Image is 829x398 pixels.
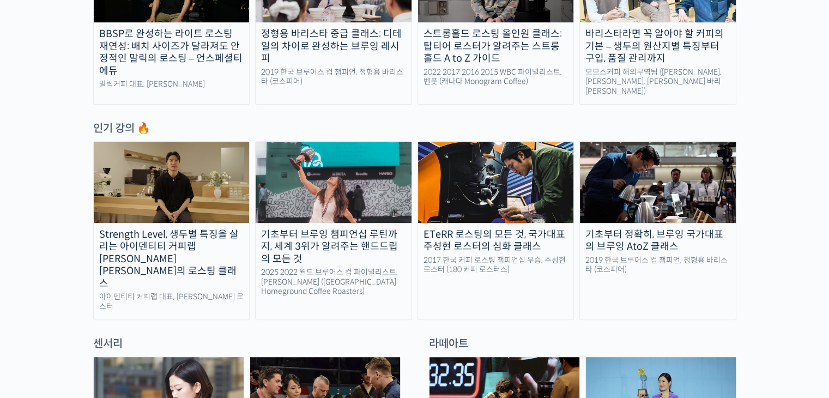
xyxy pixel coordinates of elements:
div: 기초부터 브루잉 챔피언십 루틴까지, 세계 3위가 알려주는 핸드드립의 모든 것 [256,228,412,266]
span: 홈 [34,324,41,333]
div: 아이덴티티 커피랩 대표, [PERSON_NAME] 로스터 [94,292,250,311]
a: 기초부터 브루잉 챔피언십 루틴까지, 세계 3위가 알려주는 핸드드립의 모든 것 2025 2022 월드 브루어스 컵 파이널리스트, [PERSON_NAME] ([GEOGRAPHIC... [255,141,412,320]
div: Strength Level, 생두별 특징을 살리는 아이덴티티 커피랩 [PERSON_NAME] [PERSON_NAME]의 로스팅 클래스 [94,228,250,290]
div: 2022 2017 2016 2015 WBC 파이널리스트, 벤풋 (캐나다 Monogram Coffee) [418,68,574,87]
a: 대화 [72,307,141,335]
div: 2019 한국 브루어스 컵 챔피언, 정형용 바리스타 (코스피어) [256,68,412,87]
a: 홈 [3,307,72,335]
div: BBSP로 완성하는 라이트 로스팅 재연성: 배치 사이즈가 달라져도 안정적인 말릭의 로스팅 – 언스페셜티 에듀 [94,28,250,77]
a: Strength Level, 생두별 특징을 살리는 아이덴티티 커피랩 [PERSON_NAME] [PERSON_NAME]의 로스팅 클래스 아이덴티티 커피랩 대표, [PERSON_... [93,141,250,320]
a: ETeRR 로스팅의 모든 것, 국가대표 주성현 로스터의 심화 클래스 2017 한국 커피 로스팅 챔피언십 우승, 주성현 로스터 (180 커피 로스터스) [417,141,574,320]
img: hyungyongjeong_thumbnail.jpg [580,142,736,222]
div: 2025 2022 월드 브루어스 컵 파이널리스트, [PERSON_NAME] ([GEOGRAPHIC_DATA] Homeground Coffee Roasters) [256,268,412,297]
span: 설정 [168,324,181,333]
a: 기초부터 정확히, 브루잉 국가대표의 브루잉 AtoZ 클래스 2019 한국 브루어스 컵 챔피언, 정형용 바리스타 (코스피어) [579,141,736,320]
div: ETeRR 로스팅의 모든 것, 국가대표 주성현 로스터의 심화 클래스 [418,228,574,253]
div: 2019 한국 브루어스 컵 챔피언, 정형용 바리스타 (코스피어) [580,256,736,275]
div: 모모스커피 해외무역팀 ([PERSON_NAME], [PERSON_NAME], [PERSON_NAME] 바리[PERSON_NAME]) [580,68,736,97]
div: 바리스타라면 꼭 알아야 할 커피의 기본 – 생두의 원산지별 특징부터 구입, 품질 관리까지 [580,28,736,65]
div: 2017 한국 커피 로스팅 챔피언십 우승, 주성현 로스터 (180 커피 로스터스) [418,256,574,275]
div: 센서리 [88,336,406,351]
div: 기초부터 정확히, 브루잉 국가대표의 브루잉 AtoZ 클래스 [580,228,736,253]
span: 대화 [100,324,113,333]
img: from-brewing-basics-to-competition_course-thumbnail.jpg [256,142,412,222]
div: 스트롱홀드 로스팅 올인원 클래스: 탑티어 로스터가 알려주는 스트롱홀드 A to Z 가이드 [418,28,574,65]
img: eterr-roasting_course-thumbnail.jpg [418,142,574,222]
div: 말릭커피 대표, [PERSON_NAME] [94,80,250,89]
div: 라떼아트 [423,336,742,351]
div: 인기 강의 🔥 [93,121,736,136]
img: identity-roasting_course-thumbnail.jpg [94,142,250,222]
div: 정형용 바리스타 중급 클래스: 디테일의 차이로 완성하는 브루잉 레시피 [256,28,412,65]
a: 설정 [141,307,209,335]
